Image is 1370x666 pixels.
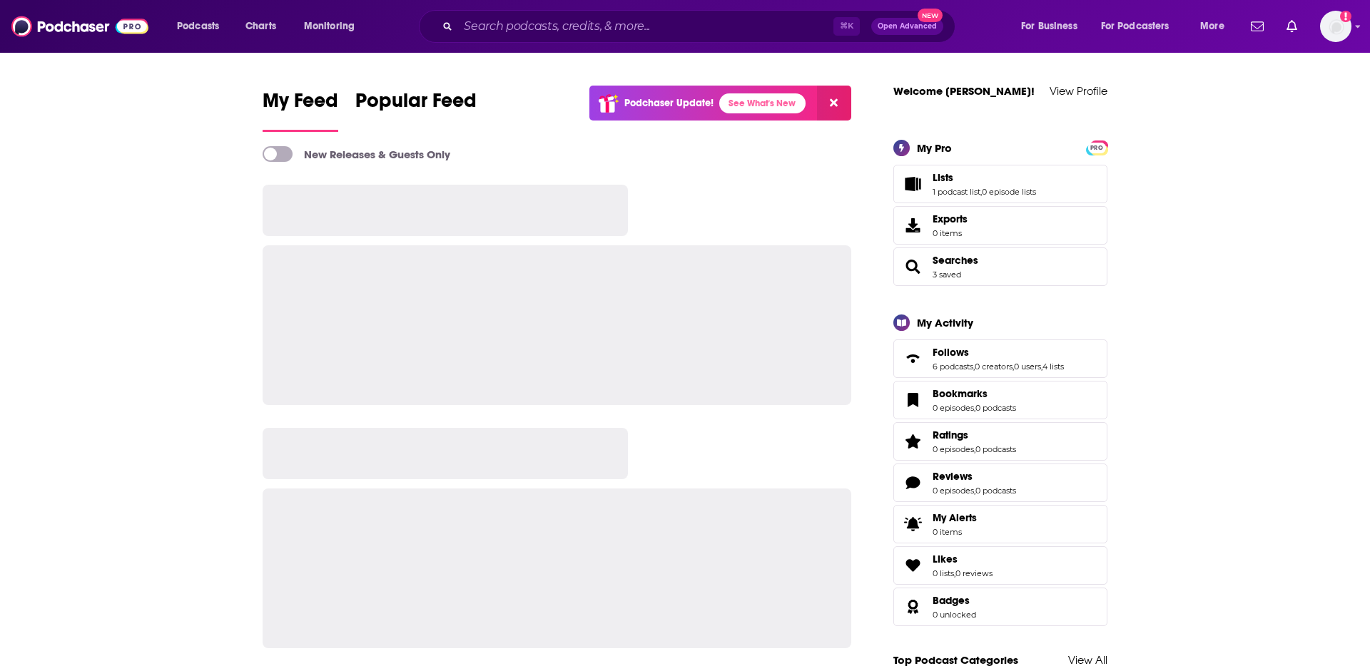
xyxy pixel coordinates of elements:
[1320,11,1351,42] span: Logged in as mkercher
[898,514,927,534] span: My Alerts
[898,349,927,369] a: Follows
[933,511,977,524] span: My Alerts
[893,84,1035,98] a: Welcome [PERSON_NAME]!
[898,174,927,194] a: Lists
[933,212,968,225] span: Exports
[933,486,974,496] a: 0 episodes
[933,568,954,578] a: 0 lists
[933,187,980,197] a: 1 podcast list
[245,16,276,36] span: Charts
[833,17,860,36] span: ⌘ K
[898,215,927,235] span: Exports
[11,13,148,40] img: Podchaser - Follow, Share and Rate Podcasts
[719,93,806,113] a: See What's New
[933,171,1036,184] a: Lists
[898,257,927,277] a: Searches
[893,463,1107,502] span: Reviews
[974,403,975,413] span: ,
[917,316,973,329] div: My Activity
[898,390,927,410] a: Bookmarks
[982,187,1036,197] a: 0 episode lists
[893,588,1107,626] span: Badges
[1050,84,1107,98] a: View Profile
[893,247,1107,286] span: Searches
[933,387,988,400] span: Bookmarks
[975,486,1016,496] a: 0 podcasts
[1092,15,1190,38] button: open menu
[878,23,937,30] span: Open Advanced
[236,15,285,38] a: Charts
[1014,362,1041,372] a: 0 users
[177,16,219,36] span: Podcasts
[893,422,1107,461] span: Ratings
[1021,16,1077,36] span: For Business
[1281,14,1303,39] a: Show notifications dropdown
[933,429,968,441] span: Ratings
[263,88,338,121] span: My Feed
[933,403,974,413] a: 0 episodes
[304,16,355,36] span: Monitoring
[1245,14,1269,39] a: Show notifications dropdown
[933,171,953,184] span: Lists
[933,270,961,280] a: 3 saved
[980,187,982,197] span: ,
[898,431,927,451] a: Ratings
[893,381,1107,419] span: Bookmarks
[294,15,373,38] button: open menu
[1340,11,1351,22] svg: Add a profile image
[933,470,1016,483] a: Reviews
[933,444,974,454] a: 0 episodes
[975,444,1016,454] a: 0 podcasts
[955,568,993,578] a: 0 reviews
[933,470,973,483] span: Reviews
[975,403,1016,413] a: 0 podcasts
[263,88,338,132] a: My Feed
[898,473,927,493] a: Reviews
[1011,15,1095,38] button: open menu
[933,553,993,565] a: Likes
[917,141,952,155] div: My Pro
[893,546,1107,585] span: Likes
[167,15,238,38] button: open menu
[918,9,943,22] span: New
[974,444,975,454] span: ,
[624,97,714,109] p: Podchaser Update!
[1320,11,1351,42] button: Show profile menu
[1101,16,1169,36] span: For Podcasters
[933,387,1016,400] a: Bookmarks
[974,486,975,496] span: ,
[898,597,927,617] a: Badges
[1088,143,1105,153] span: PRO
[893,165,1107,203] span: Lists
[933,346,969,359] span: Follows
[933,527,977,537] span: 0 items
[1041,362,1042,372] span: ,
[933,594,976,607] a: Badges
[933,228,968,238] span: 0 items
[893,505,1107,543] a: My Alerts
[973,362,975,372] span: ,
[933,594,970,607] span: Badges
[898,555,927,575] a: Likes
[1200,16,1224,36] span: More
[954,568,955,578] span: ,
[1042,362,1064,372] a: 4 lists
[975,362,1013,372] a: 0 creators
[933,362,973,372] a: 6 podcasts
[1088,141,1105,152] a: PRO
[893,339,1107,378] span: Follows
[1190,15,1242,38] button: open menu
[893,206,1107,245] a: Exports
[1320,11,1351,42] img: User Profile
[933,553,958,565] span: Likes
[933,429,1016,441] a: Ratings
[933,346,1064,359] a: Follows
[355,88,477,121] span: Popular Feed
[933,254,978,267] a: Searches
[355,88,477,132] a: Popular Feed
[1013,362,1014,372] span: ,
